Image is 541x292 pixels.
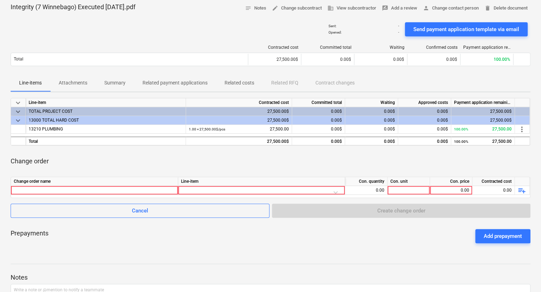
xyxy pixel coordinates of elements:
span: 0.00$ [384,127,395,132]
div: TOTAL PROJECT COST [29,107,183,116]
span: more_vert [518,125,526,134]
div: Con. quantity [345,177,388,186]
span: 0.00$ [437,127,448,132]
div: 27,500.00 [454,125,512,134]
div: Line-item [26,98,186,107]
div: 27,500.00$ [186,136,292,145]
p: Attachments [59,79,87,87]
div: Approved costs [398,98,451,107]
div: Con. unit [388,177,430,186]
button: View subcontractor [325,3,379,14]
span: playlist_add [518,186,526,195]
div: 0.00$ [292,116,345,125]
span: keyboard_arrow_down [14,107,22,116]
div: Change order name [11,177,178,186]
span: 0.00$ [340,57,351,62]
div: Committed total [304,45,351,50]
iframe: Chat Widget [506,258,541,292]
div: 27,500.00$ [186,116,292,125]
div: 0.00 [472,186,515,195]
span: Delete document [484,4,528,12]
div: Line-item [178,177,345,186]
div: 27,500.00$ [451,107,515,116]
p: Change order [11,157,49,165]
div: 13210 PLUMBING [29,125,183,134]
div: Add prepayment [484,232,522,241]
div: Committed total [292,98,345,107]
div: Contracted cost [472,177,515,186]
span: rate_review [382,5,388,11]
div: Waiting [357,45,405,50]
span: Change contact person [423,4,479,12]
button: Cancel [11,204,269,218]
small: 100.00% [454,140,468,144]
span: View subcontractor [327,4,376,12]
div: Con. price [430,177,472,186]
div: 0.00$ [292,136,345,145]
div: 0.00$ [292,107,345,116]
span: keyboard_arrow_down [14,116,22,125]
div: 27,500.00$ [186,107,292,116]
div: Total [26,136,186,145]
small: 1.00 × 27,500.00$ / pcs [189,127,225,131]
span: 0.00$ [331,127,342,132]
span: 0.00$ [446,57,457,62]
div: 0.00$ [345,107,398,116]
div: Cancel [132,206,148,215]
p: Prepayments [11,229,48,243]
div: 0.00 [348,186,384,195]
div: 27,500.00 [189,125,289,134]
button: Add a review [379,3,420,14]
div: 0.00$ [398,136,451,145]
button: Notes [242,3,269,14]
div: 27,500.00$ [248,54,301,65]
div: 0.00 [433,186,469,195]
p: - [398,30,399,35]
p: Opened : [328,30,342,35]
button: Delete document [482,3,530,14]
div: 0.00$ [345,136,398,145]
button: Change subcontract [269,3,325,14]
p: Total [14,56,23,62]
span: edit [272,5,278,11]
button: Add prepayment [475,229,530,243]
div: Send payment application template via email [413,25,519,34]
p: Related payment applications [142,79,208,87]
div: 13000 TOTAL HARD COST [29,116,183,125]
span: Notes [245,4,266,12]
div: Confirmed costs [410,45,458,50]
span: notes [245,5,251,11]
div: Contracted cost [251,45,298,50]
div: Waiting [345,98,398,107]
button: Change contact person [420,3,482,14]
p: Line-items [19,79,42,87]
div: 0.00$ [398,116,451,125]
div: Contracted cost [186,98,292,107]
span: delete [484,5,491,11]
small: 100.00% [454,127,468,131]
div: Payment application remaining [463,45,511,50]
span: 0.00$ [393,57,404,62]
span: business [327,5,334,11]
p: Integrity (7 Winnebago) Executed [DATE].pdf [11,3,135,11]
button: Send payment application template via email [405,22,528,36]
p: Sent : [328,24,336,28]
p: Related costs [225,79,254,87]
div: 27,500.00 [454,137,512,146]
span: 100.00% [494,57,510,62]
p: Notes [11,273,530,282]
div: 0.00$ [345,116,398,125]
span: keyboard_arrow_down [14,99,22,107]
span: Add a review [382,4,417,12]
div: 0.00$ [398,107,451,116]
div: 27,500.00$ [451,116,515,125]
p: - [398,24,399,28]
span: person [423,5,429,11]
p: Summary [104,79,126,87]
div: Payment application remaining [451,98,515,107]
span: Change subcontract [272,4,322,12]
